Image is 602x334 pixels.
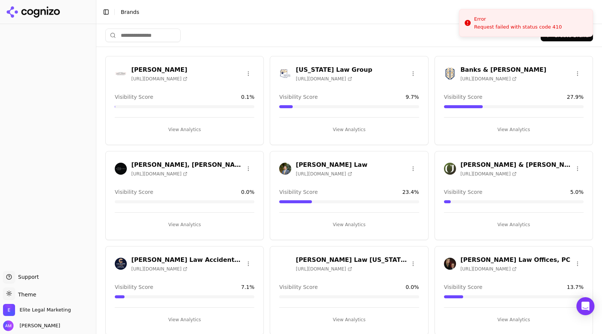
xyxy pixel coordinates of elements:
[279,124,419,136] button: View Analytics
[444,258,456,270] img: Crossman Law Offices, PC
[461,65,546,74] h3: Banks & [PERSON_NAME]
[17,322,60,329] span: [PERSON_NAME]
[406,93,419,101] span: 9.7 %
[3,304,71,316] button: Open organization switcher
[444,314,584,326] button: View Analytics
[444,283,482,291] span: Visibility Score
[567,283,584,291] span: 13.7 %
[115,258,127,270] img: Colburn Law Accident & Injury Lawyers
[131,266,187,272] span: [URL][DOMAIN_NAME]
[296,255,407,264] h3: [PERSON_NAME] Law [US_STATE] [MEDICAL_DATA]
[121,8,581,16] nav: breadcrumb
[279,93,318,101] span: Visibility Score
[444,188,482,196] span: Visibility Score
[461,76,517,82] span: [URL][DOMAIN_NAME]
[444,93,482,101] span: Visibility Score
[461,171,517,177] span: [URL][DOMAIN_NAME]
[115,219,254,231] button: View Analytics
[576,297,594,315] div: Open Intercom Messenger
[3,304,15,316] img: Elite Legal Marketing
[402,188,419,196] span: 23.4 %
[131,255,242,264] h3: [PERSON_NAME] Law Accident & Injury Lawyers
[567,93,584,101] span: 27.9 %
[115,124,254,136] button: View Analytics
[444,124,584,136] button: View Analytics
[279,163,291,175] img: Cannon Law
[3,320,60,331] button: Open user button
[461,266,517,272] span: [URL][DOMAIN_NAME]
[241,283,255,291] span: 7.1 %
[3,320,14,331] img: Alex Morris
[279,219,419,231] button: View Analytics
[444,219,584,231] button: View Analytics
[279,68,291,80] img: Arizona Law Group
[279,283,318,291] span: Visibility Score
[461,160,572,169] h3: [PERSON_NAME] & [PERSON_NAME]
[15,292,36,298] span: Theme
[461,255,570,264] h3: [PERSON_NAME] Law Offices, PC
[131,76,187,82] span: [URL][DOMAIN_NAME]
[115,93,153,101] span: Visibility Score
[241,93,255,101] span: 0.1 %
[115,314,254,326] button: View Analytics
[296,160,367,169] h3: [PERSON_NAME] Law
[15,273,39,281] span: Support
[444,68,456,80] img: Banks & Brower
[474,15,562,23] div: Error
[296,266,352,272] span: [URL][DOMAIN_NAME]
[115,163,127,175] img: Bishop, Del Vecchio & Beeks Law Office
[296,65,372,74] h3: [US_STATE] Law Group
[121,9,139,15] span: Brands
[406,283,419,291] span: 0.0 %
[115,68,127,80] img: Aaron Herbert
[279,314,419,326] button: View Analytics
[296,171,352,177] span: [URL][DOMAIN_NAME]
[241,188,255,196] span: 0.0 %
[20,307,71,313] span: Elite Legal Marketing
[115,283,153,291] span: Visibility Score
[444,163,456,175] img: Cohen & Jaffe
[131,160,242,169] h3: [PERSON_NAME], [PERSON_NAME] & [PERSON_NAME] Law Office
[279,258,291,270] img: Colburn Law Washington Dog Bite
[115,188,153,196] span: Visibility Score
[131,65,187,74] h3: [PERSON_NAME]
[279,188,318,196] span: Visibility Score
[474,24,562,30] div: Request failed with status code 410
[570,188,584,196] span: 5.0 %
[131,171,187,177] span: [URL][DOMAIN_NAME]
[296,76,352,82] span: [URL][DOMAIN_NAME]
